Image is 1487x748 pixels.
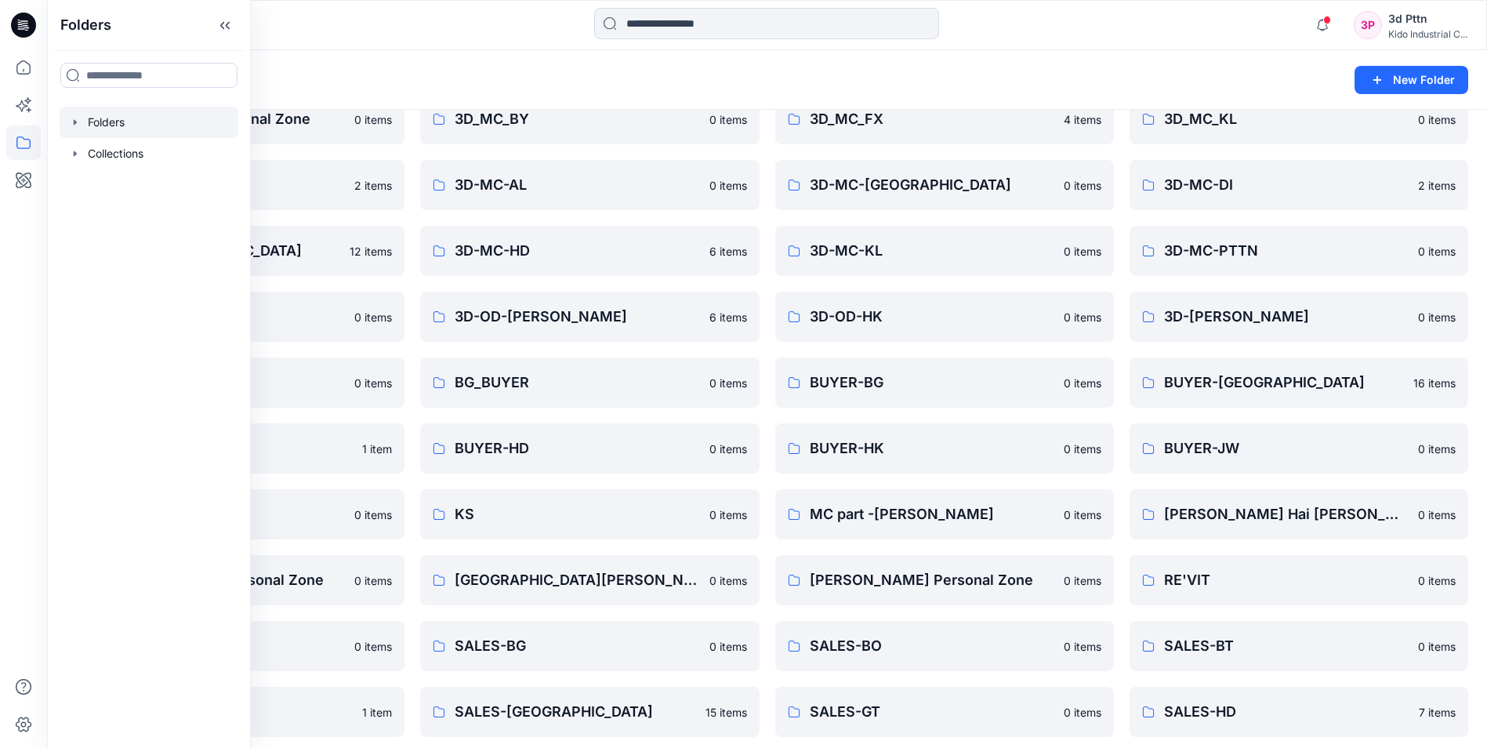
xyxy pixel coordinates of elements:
[1413,375,1456,391] p: 16 items
[810,174,1054,196] p: 3D-MC-[GEOGRAPHIC_DATA]
[354,507,392,523] p: 0 items
[1064,177,1101,194] p: 0 items
[775,621,1114,671] a: SALES-BO0 items
[1418,309,1456,325] p: 0 items
[1419,704,1456,721] p: 7 items
[1164,701,1409,723] p: SALES-HD
[1164,635,1409,657] p: SALES-BT
[1418,177,1456,194] p: 2 items
[1130,358,1468,408] a: BUYER-[GEOGRAPHIC_DATA]16 items
[420,226,759,276] a: 3D-MC-HD6 items
[1164,306,1409,328] p: 3D-[PERSON_NAME]
[1418,572,1456,589] p: 0 items
[775,94,1114,144] a: 3D_MC_FX4 items
[1354,11,1382,39] div: 3P
[354,638,392,655] p: 0 items
[1130,292,1468,342] a: 3D-[PERSON_NAME]0 items
[354,375,392,391] p: 0 items
[810,438,1054,459] p: BUYER-HK
[709,572,747,589] p: 0 items
[810,372,1054,394] p: BUYER-BG
[1418,638,1456,655] p: 0 items
[420,358,759,408] a: BG_BUYER0 items
[775,555,1114,605] a: [PERSON_NAME] Personal Zone0 items
[455,108,699,130] p: 3D_MC_BY
[1064,111,1101,128] p: 4 items
[1388,9,1467,28] div: 3d Pttn
[1064,507,1101,523] p: 0 items
[1130,555,1468,605] a: RE'VIT0 items
[1130,621,1468,671] a: SALES-BT0 items
[420,555,759,605] a: [GEOGRAPHIC_DATA][PERSON_NAME] Personal Zone0 items
[1130,226,1468,276] a: 3D-MC-PTTN0 items
[810,108,1054,130] p: 3D_MC_FX
[1164,108,1409,130] p: 3D_MC_KL
[350,243,392,260] p: 12 items
[1130,94,1468,144] a: 3D_MC_KL0 items
[1064,572,1101,589] p: 0 items
[775,423,1114,474] a: BUYER-HK0 items
[1164,503,1409,525] p: [PERSON_NAME] Hai [PERSON_NAME] Hai's Personal Zone
[1418,441,1456,457] p: 0 items
[420,489,759,539] a: KS0 items
[420,687,759,737] a: SALES-[GEOGRAPHIC_DATA]15 items
[1130,489,1468,539] a: [PERSON_NAME] Hai [PERSON_NAME] Hai's Personal Zone0 items
[420,423,759,474] a: BUYER-HD0 items
[1064,704,1101,721] p: 0 items
[362,441,392,457] p: 1 item
[1164,174,1409,196] p: 3D-MC-DI
[709,177,747,194] p: 0 items
[810,701,1054,723] p: SALES-GT
[705,704,747,721] p: 15 items
[420,292,759,342] a: 3D-OD-[PERSON_NAME]6 items
[810,635,1054,657] p: SALES-BO
[354,572,392,589] p: 0 items
[775,292,1114,342] a: 3D-OD-HK0 items
[775,489,1114,539] a: MC part -[PERSON_NAME]0 items
[709,441,747,457] p: 0 items
[354,309,392,325] p: 0 items
[709,309,747,325] p: 6 items
[1355,66,1468,94] button: New Folder
[709,243,747,260] p: 6 items
[455,569,699,591] p: [GEOGRAPHIC_DATA][PERSON_NAME] Personal Zone
[775,160,1114,210] a: 3D-MC-[GEOGRAPHIC_DATA]0 items
[354,177,392,194] p: 2 items
[455,372,699,394] p: BG_BUYER
[1418,243,1456,260] p: 0 items
[775,226,1114,276] a: 3D-MC-KL0 items
[1130,687,1468,737] a: SALES-HD7 items
[709,638,747,655] p: 0 items
[420,621,759,671] a: SALES-BG0 items
[1130,423,1468,474] a: BUYER-JW0 items
[420,94,759,144] a: 3D_MC_BY0 items
[455,635,699,657] p: SALES-BG
[455,174,699,196] p: 3D-MC-AL
[420,160,759,210] a: 3D-MC-AL0 items
[1064,375,1101,391] p: 0 items
[1064,638,1101,655] p: 0 items
[1388,28,1467,40] div: Kido Industrial C...
[1064,243,1101,260] p: 0 items
[455,701,695,723] p: SALES-[GEOGRAPHIC_DATA]
[1418,111,1456,128] p: 0 items
[810,306,1054,328] p: 3D-OD-HK
[354,111,392,128] p: 0 items
[1164,438,1409,459] p: BUYER-JW
[362,704,392,721] p: 1 item
[455,306,699,328] p: 3D-OD-[PERSON_NAME]
[455,503,699,525] p: KS
[1418,507,1456,523] p: 0 items
[709,507,747,523] p: 0 items
[1064,309,1101,325] p: 0 items
[1064,441,1101,457] p: 0 items
[775,358,1114,408] a: BUYER-BG0 items
[810,240,1054,262] p: 3D-MC-KL
[455,240,699,262] p: 3D-MC-HD
[775,687,1114,737] a: SALES-GT0 items
[455,438,699,459] p: BUYER-HD
[1164,569,1409,591] p: RE'VIT
[709,111,747,128] p: 0 items
[1130,160,1468,210] a: 3D-MC-DI2 items
[810,503,1054,525] p: MC part -[PERSON_NAME]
